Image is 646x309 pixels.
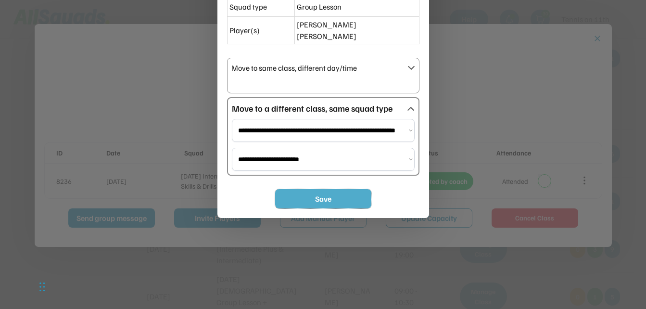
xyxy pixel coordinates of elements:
[231,62,404,74] div: Move to same class, different day/time
[229,1,292,13] div: Squad type
[407,104,415,112] text: 
[407,105,415,113] button: 
[232,102,403,115] div: Move to a different class, same squad type
[297,19,417,42] div: [PERSON_NAME] [PERSON_NAME]
[275,189,371,208] button: Save
[297,1,417,13] div: Group Lesson
[229,25,292,36] div: Player(s)
[407,64,415,72] button: 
